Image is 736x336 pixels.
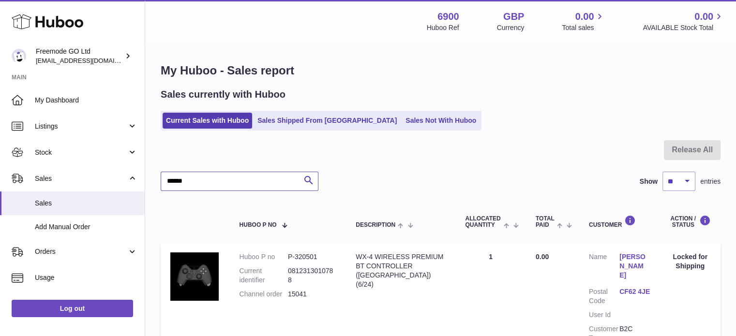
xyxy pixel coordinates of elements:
div: Locked for Shipping [669,252,711,271]
span: AVAILABLE Stock Total [643,23,724,32]
dt: Name [589,252,619,282]
span: 0.00 [536,253,549,261]
h2: Sales currently with Huboo [161,88,285,101]
span: Usage [35,273,137,282]
strong: GBP [503,10,524,23]
span: 0.00 [575,10,594,23]
dd: 0812313010788 [288,266,336,285]
strong: 6900 [437,10,459,23]
span: Huboo P no [239,222,276,228]
span: Description [356,222,395,228]
span: My Dashboard [35,96,137,105]
a: Log out [12,300,133,317]
span: ALLOCATED Quantity [465,216,501,228]
a: Sales Not With Huboo [402,113,480,129]
span: Total paid [536,216,555,228]
span: Add Manual Order [35,222,137,232]
span: Total sales [562,23,605,32]
a: CF62 4JE [619,287,650,296]
span: entries [700,177,721,186]
div: WX-4 WIRELESS PREMIUM BT CONTROLLER ([GEOGRAPHIC_DATA]) (6/24) [356,252,446,289]
dd: P-320501 [288,252,336,262]
div: Currency [497,23,525,32]
h1: My Huboo - Sales report [161,63,721,78]
div: Freemode GO Ltd [36,47,123,65]
dd: 15041 [288,290,336,299]
div: Action / Status [669,215,711,228]
dt: Postal Code [589,287,619,306]
img: internalAdmin-6900@internal.huboo.com [12,49,26,63]
label: Show [640,177,658,186]
span: Sales [35,199,137,208]
span: Listings [35,122,127,131]
a: 0.00 AVAILABLE Stock Total [643,10,724,32]
dt: Huboo P no [239,252,287,262]
span: Orders [35,247,127,256]
span: Sales [35,174,127,183]
div: Customer [589,215,650,228]
div: Huboo Ref [427,23,459,32]
a: [PERSON_NAME] [619,252,650,280]
span: [EMAIL_ADDRESS][DOMAIN_NAME] [36,57,142,64]
span: Stock [35,148,127,157]
a: 0.00 Total sales [562,10,605,32]
img: 69001651767460.jpg [170,252,219,301]
dt: Current identifier [239,266,287,285]
a: Current Sales with Huboo [163,113,252,129]
a: Sales Shipped From [GEOGRAPHIC_DATA] [254,113,400,129]
dt: Channel order [239,290,287,299]
span: 0.00 [694,10,713,23]
dt: User Id [589,310,619,320]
